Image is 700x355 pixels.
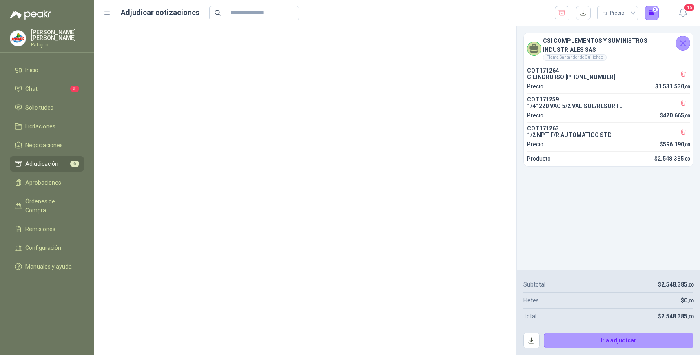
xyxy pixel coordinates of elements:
span: ,00 [687,282,693,288]
span: 1.531.530 [658,83,690,90]
div: CSI COMPLEMENTOS Y SUMINISTROS INDUSTRIALES SASPlanta Santander de Quilichao [524,33,693,64]
a: Órdenes de Compra [10,194,84,218]
span: 2.548.385 [661,313,693,320]
p: $ [660,111,690,120]
span: Chat [25,84,38,93]
h1: Adjudicar cotizaciones [121,7,199,18]
img: Logo peakr [10,10,51,20]
a: Solicitudes [10,100,84,115]
p: Fletes [523,296,539,305]
span: 2.548.385 [658,155,690,162]
a: Aprobaciones [10,175,84,190]
p: $ [654,154,690,163]
span: 6 [70,161,79,167]
a: Chat5 [10,81,84,97]
p: Precio [527,111,543,120]
p: Precio [527,82,543,91]
p: $ [658,280,693,289]
p: Subtotal [523,280,545,289]
a: Configuración [10,240,84,256]
div: Precio [602,7,626,19]
span: 5 [70,86,79,92]
span: 0 [684,297,693,304]
p: Producto [527,154,551,163]
span: 16 [684,4,695,11]
p: Total [523,312,536,321]
a: Negociaciones [10,137,84,153]
div: Planta Santander de Quilichao [543,54,607,61]
span: Licitaciones [25,122,55,131]
p: 1/2 NPT F/R AUTOMATICO STD [527,132,690,138]
a: Adjudicación6 [10,156,84,172]
span: Configuración [25,243,61,252]
p: $ [660,140,690,149]
button: Cerrar [676,36,690,51]
span: Manuales y ayuda [25,262,72,271]
span: Negociaciones [25,141,63,150]
span: 596.190 [663,141,690,148]
h4: CSI COMPLEMENTOS Y SUMINISTROS INDUSTRIALES SAS [543,36,678,54]
p: $ [681,296,693,305]
span: Remisiones [25,225,55,234]
p: COT171263 [527,125,690,132]
span: Aprobaciones [25,178,61,187]
span: ,00 [684,157,690,162]
button: 3 [645,6,659,20]
a: Remisiones [10,221,84,237]
span: Adjudicación [25,159,58,168]
button: 16 [676,6,690,20]
p: [PERSON_NAME] [PERSON_NAME] [31,29,84,41]
span: ,00 [684,84,690,90]
button: Ir a adjudicar [544,333,694,349]
p: 1/4" 220 VAC 5/2 VAL.SOL/RESORTE [527,103,690,109]
p: CILINDRO ISO [PHONE_NUMBER] [527,74,690,80]
p: COT171259 [527,96,690,103]
p: COT171264 [527,67,690,74]
a: Licitaciones [10,119,84,134]
span: ,00 [687,314,693,320]
a: Inicio [10,62,84,78]
span: 2.548.385 [661,281,693,288]
span: ,00 [687,298,693,304]
img: Company Logo [10,31,26,46]
span: Solicitudes [25,103,53,112]
a: Manuales y ayuda [10,259,84,274]
span: Órdenes de Compra [25,197,76,215]
span: Inicio [25,66,38,75]
span: 420.665 [663,112,690,119]
p: $ [658,312,693,321]
span: ,00 [684,142,690,148]
p: Precio [527,140,543,149]
p: $ [655,82,690,91]
span: ,00 [684,113,690,119]
p: Patojito [31,42,84,47]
